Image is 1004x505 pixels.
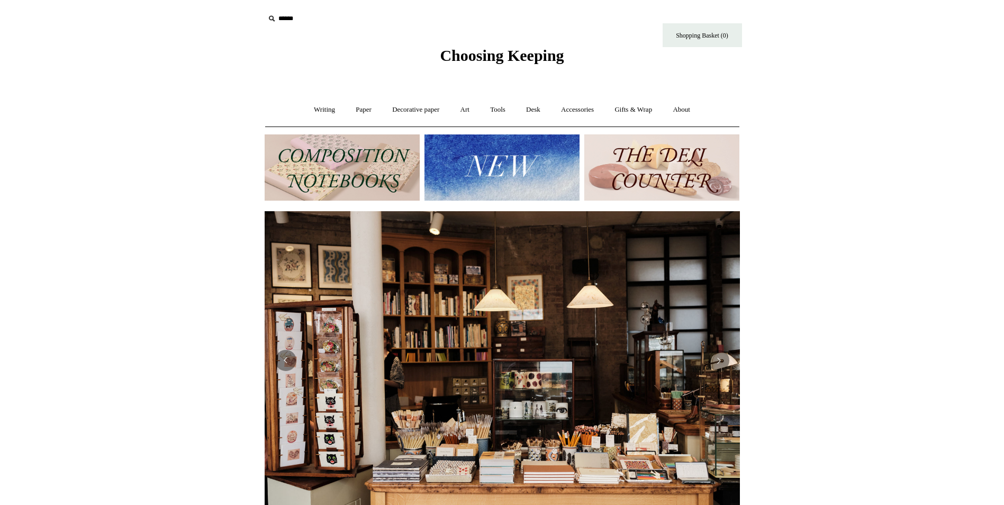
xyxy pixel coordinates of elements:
[265,134,420,201] img: 202302 Composition ledgers.jpg__PID:69722ee6-fa44-49dd-a067-31375e5d54ec
[440,47,564,64] span: Choosing Keeping
[481,96,515,124] a: Tools
[605,96,662,124] a: Gifts & Wrap
[346,96,381,124] a: Paper
[663,96,700,124] a: About
[383,96,449,124] a: Decorative paper
[304,96,345,124] a: Writing
[708,350,729,371] button: Next
[517,96,550,124] a: Desk
[440,55,564,62] a: Choosing Keeping
[663,23,742,47] a: Shopping Basket (0)
[275,350,296,371] button: Previous
[584,134,739,201] img: The Deli Counter
[551,96,603,124] a: Accessories
[451,96,479,124] a: Art
[424,134,580,201] img: New.jpg__PID:f73bdf93-380a-4a35-bcfe-7823039498e1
